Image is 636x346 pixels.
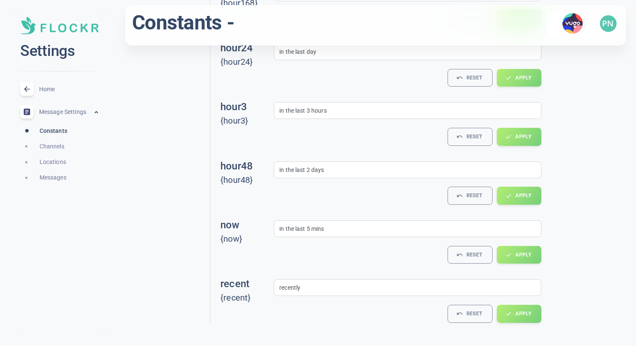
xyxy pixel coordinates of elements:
a: Channels [24,139,112,154]
img: 77fc8ed366740b1fdd3860917e578afb [600,15,617,32]
a: Home [7,78,112,101]
span: {recent} [220,293,251,303]
h4: hour3 [220,100,274,114]
a: Messages [24,170,112,185]
h4: hour48 [220,159,274,173]
a: Constants [24,123,112,139]
h4: recent [220,277,274,291]
span: {now} [220,234,242,244]
h1: Constants - [132,10,234,35]
span: {hour24} [220,57,253,67]
h4: hour24 [220,41,274,55]
span: expand_less [93,109,100,116]
img: Soft UI Logo [20,17,98,34]
h4: now [220,218,274,232]
span: Constants [40,126,98,136]
a: Locations [24,154,112,170]
span: Channels [40,142,98,151]
img: yugo [547,11,597,37]
span: {hour48} [220,175,253,185]
span: {hour3} [220,116,248,126]
span: Locations [40,157,98,167]
h2: Settings [20,41,98,61]
span: Messages [40,173,98,182]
